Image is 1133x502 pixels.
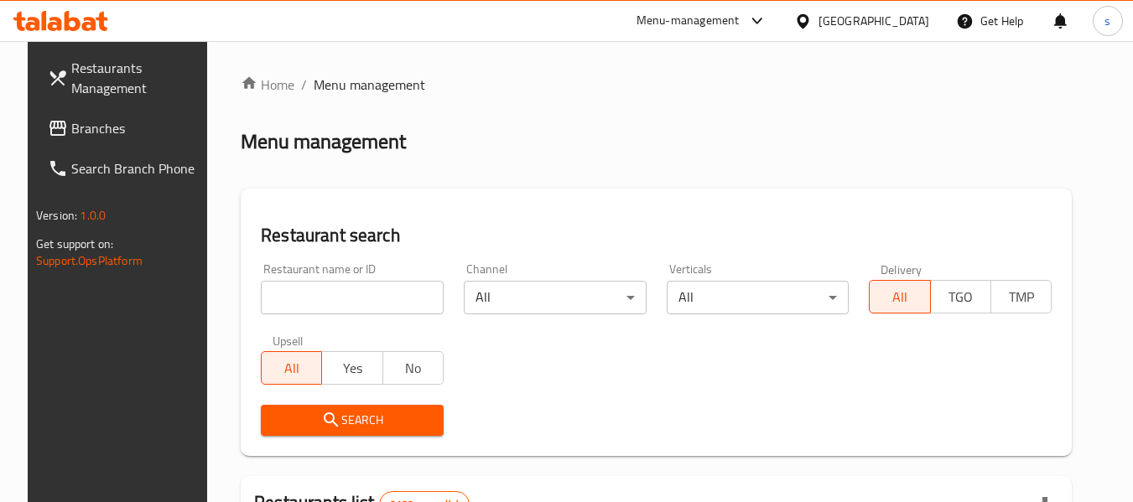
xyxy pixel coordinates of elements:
[876,285,923,309] span: All
[241,75,1072,95] nav: breadcrumb
[71,58,204,98] span: Restaurants Management
[998,285,1045,309] span: TMP
[268,356,315,380] span: All
[273,334,304,346] label: Upsell
[261,281,444,314] input: Search for restaurant name or ID..
[261,405,444,436] button: Search
[869,280,930,313] button: All
[938,285,985,309] span: TGO
[301,75,307,95] li: /
[881,263,923,275] label: Delivery
[241,128,406,155] h2: Menu management
[464,281,647,314] div: All
[1104,12,1110,30] span: s
[34,148,217,189] a: Search Branch Phone
[321,351,382,385] button: Yes
[34,48,217,108] a: Restaurants Management
[36,250,143,272] a: Support.OpsPlatform
[241,75,294,95] a: Home
[36,233,113,255] span: Get support on:
[990,280,1052,313] button: TMP
[261,351,322,385] button: All
[274,410,430,431] span: Search
[314,75,425,95] span: Menu management
[36,204,77,226] span: Version:
[71,118,204,138] span: Branches
[667,281,850,314] div: All
[261,223,1052,248] h2: Restaurant search
[390,356,437,380] span: No
[80,204,106,226] span: 1.0.0
[930,280,991,313] button: TGO
[382,351,444,385] button: No
[329,356,376,380] span: Yes
[819,12,929,30] div: [GEOGRAPHIC_DATA]
[637,11,740,31] div: Menu-management
[34,108,217,148] a: Branches
[71,158,204,179] span: Search Branch Phone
